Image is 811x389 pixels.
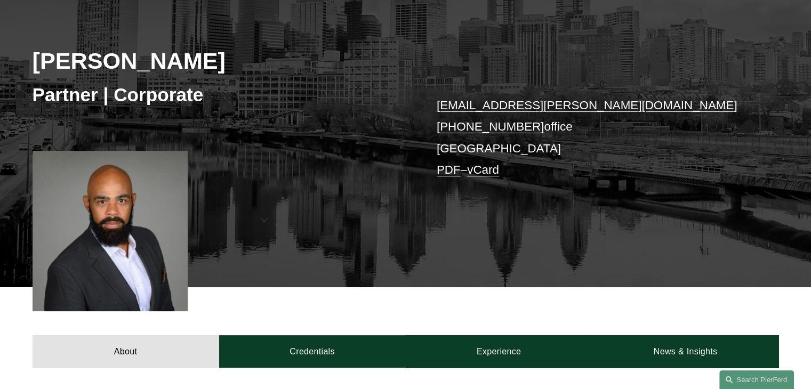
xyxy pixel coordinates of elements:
[592,335,778,367] a: News & Insights
[437,120,544,133] a: [PHONE_NUMBER]
[719,370,794,389] a: Search this site
[406,335,592,367] a: Experience
[467,163,499,176] a: vCard
[33,83,406,107] h3: Partner | Corporate
[219,335,406,367] a: Credentials
[437,163,461,176] a: PDF
[437,99,737,112] a: [EMAIL_ADDRESS][PERSON_NAME][DOMAIN_NAME]
[33,335,219,367] a: About
[33,47,406,75] h2: [PERSON_NAME]
[437,95,748,181] p: office [GEOGRAPHIC_DATA] –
